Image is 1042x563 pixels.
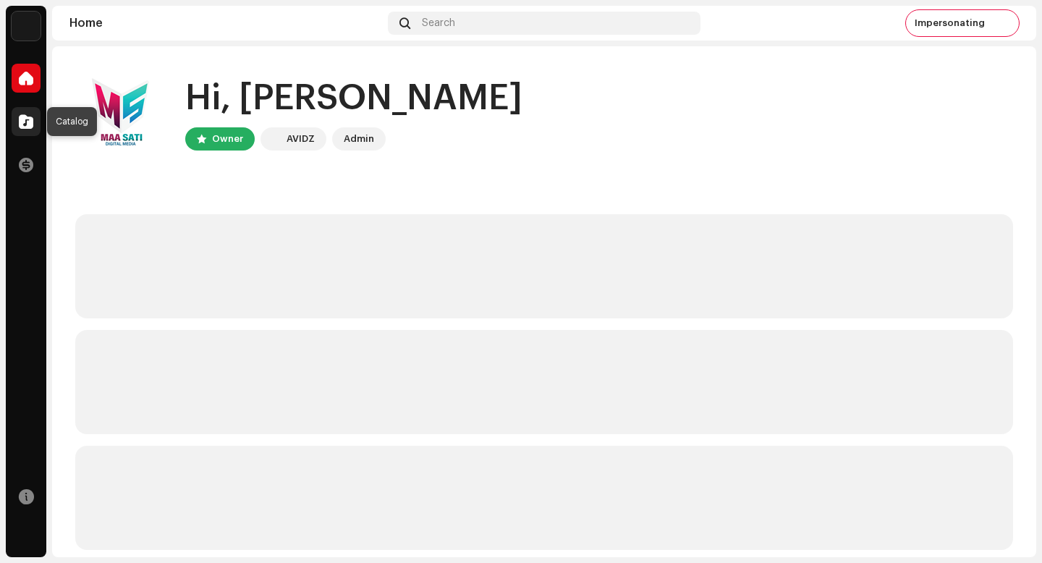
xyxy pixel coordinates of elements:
[287,130,315,148] div: AVIDZ
[185,75,522,122] div: Hi, [PERSON_NAME]
[75,69,162,156] img: dc7ee549-11da-444e-a64a-3d76e7e1d5d4
[344,130,374,148] div: Admin
[12,12,41,41] img: 10d72f0b-d06a-424f-aeaa-9c9f537e57b6
[422,17,455,29] span: Search
[994,12,1017,35] img: dc7ee549-11da-444e-a64a-3d76e7e1d5d4
[915,17,985,29] span: Impersonating
[212,130,243,148] div: Owner
[263,130,281,148] img: 10d72f0b-d06a-424f-aeaa-9c9f537e57b6
[69,17,382,29] div: Home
